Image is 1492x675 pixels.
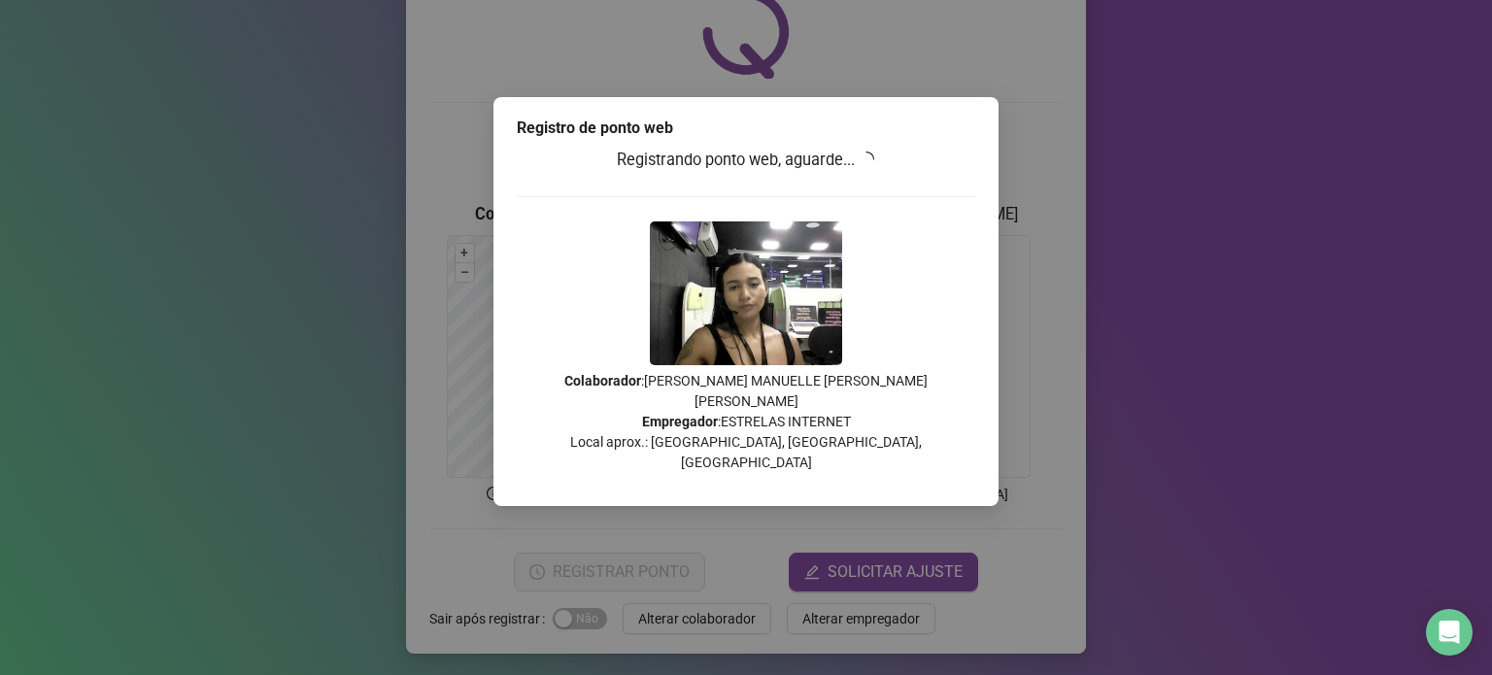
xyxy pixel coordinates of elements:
div: Registro de ponto web [517,117,975,140]
strong: Colaborador [564,373,641,388]
strong: Empregador [642,414,718,429]
h3: Registrando ponto web, aguarde... [517,148,975,173]
img: 2Q== [650,221,842,365]
div: Open Intercom Messenger [1426,609,1473,656]
p: : [PERSON_NAME] MANUELLE [PERSON_NAME] [PERSON_NAME] : ESTRELAS INTERNET Local aprox.: [GEOGRAPHI... [517,371,975,473]
span: loading [859,152,874,167]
